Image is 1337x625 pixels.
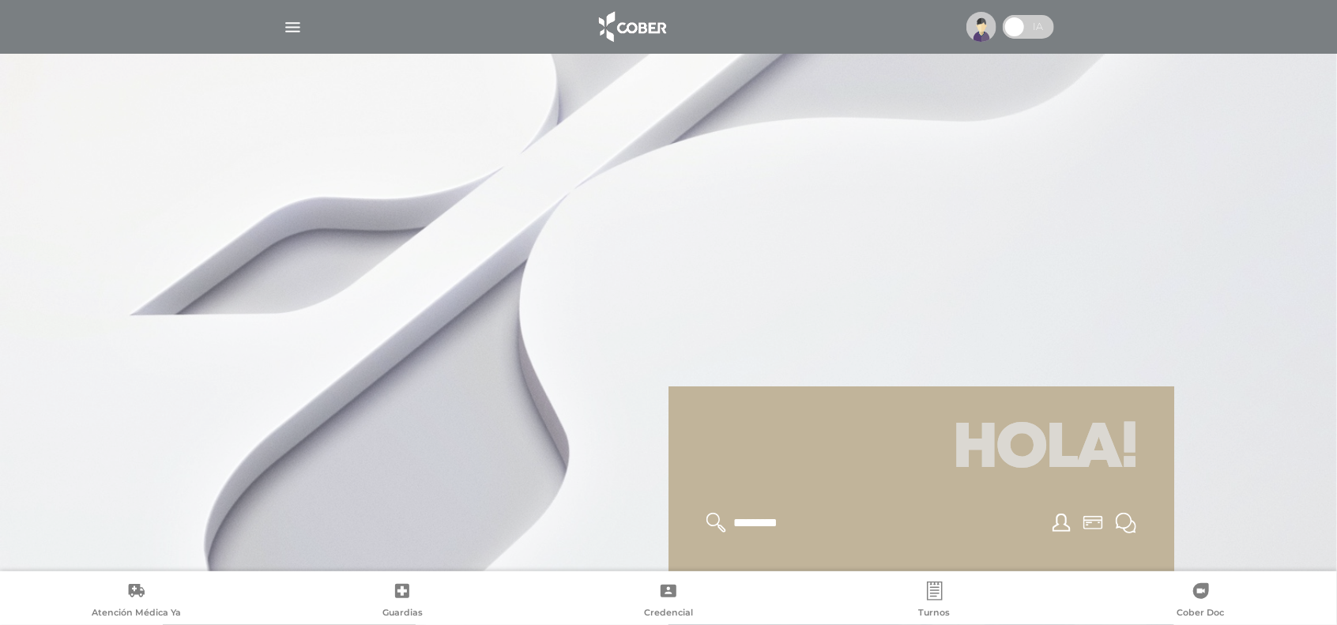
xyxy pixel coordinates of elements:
[382,607,423,621] span: Guardias
[3,582,269,622] a: Atención Médica Ya
[966,12,996,42] img: profile-placeholder.svg
[687,405,1155,494] h1: Hola!
[269,582,536,622] a: Guardias
[919,607,951,621] span: Turnos
[536,582,802,622] a: Credencial
[283,17,303,37] img: Cober_menu-lines-white.svg
[1068,582,1334,622] a: Cober Doc
[801,582,1068,622] a: Turnos
[644,607,693,621] span: Credencial
[92,607,181,621] span: Atención Médica Ya
[1177,607,1225,621] span: Cober Doc
[590,8,673,46] img: logo_cober_home-white.png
